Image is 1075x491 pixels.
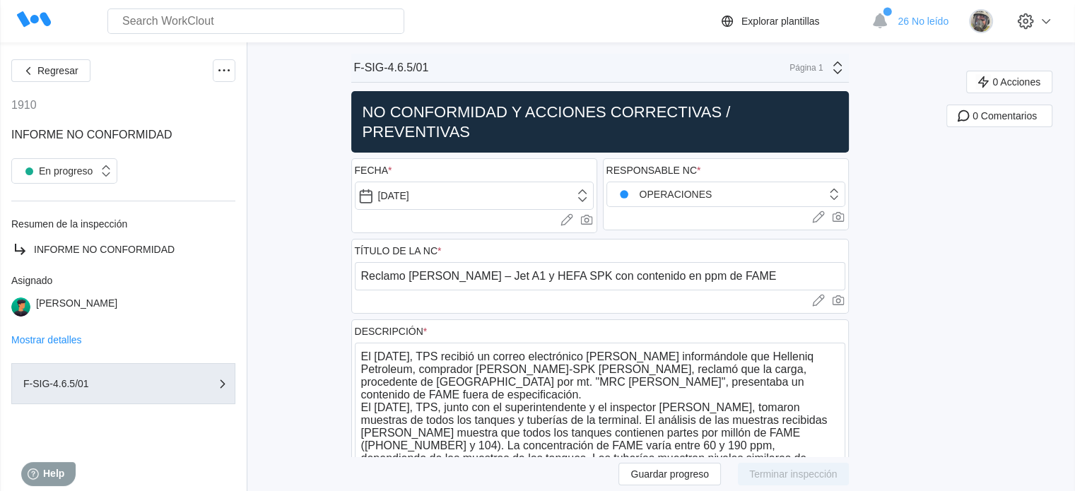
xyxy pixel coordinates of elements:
button: Terminar inspección [738,463,849,485]
div: 1910 [11,99,37,112]
div: Asignado [11,275,235,286]
div: F-SIG-4.6.5/01 [23,379,165,389]
button: 0 Acciones [966,71,1052,93]
span: 0 Acciones [992,77,1040,87]
span: INFORME NO CONFORMIDAD [11,129,172,141]
span: Regresar [37,66,78,76]
span: 0 Comentarios [973,111,1037,121]
button: Guardar progreso [618,463,721,485]
div: Página 1 [788,63,823,73]
button: Mostrar detalles [11,335,82,345]
span: Terminar inspección [749,469,838,479]
div: RESPONSABLE NC [606,165,701,176]
div: DESCRIPCIÓN [355,326,428,337]
textarea: El [DATE], TPS recibió un correo electrónico [PERSON_NAME] informándole que Helleniq Petroleum, c... [355,343,845,487]
button: Regresar [11,59,90,82]
span: 26 No leído [898,16,948,27]
div: F-SIG-4.6.5/01 [354,61,429,74]
div: TÍTULO DE LA NC [355,245,442,256]
a: INFORME NO CONFORMIDAD [11,241,235,258]
a: Explorar plantillas [719,13,865,30]
h2: NO CONFORMIDAD Y ACCIONES CORRECTIVAS / PREVENTIVAS [357,102,843,141]
span: Guardar progreso [630,469,709,479]
div: [PERSON_NAME] [36,297,117,317]
input: Type here... [355,262,845,290]
button: 0 Comentarios [946,105,1052,127]
img: user.png [11,297,30,317]
button: F-SIG-4.6.5/01 [11,363,235,404]
img: 2f847459-28ef-4a61-85e4-954d408df519.jpg [969,9,993,33]
div: Explorar plantillas [741,16,820,27]
input: Seleccionar fecha [355,182,594,210]
input: Search WorkClout [107,8,404,34]
span: INFORME NO CONFORMIDAD [34,244,175,255]
div: FECHA [355,165,392,176]
div: Resumen de la inspección [11,218,235,230]
div: En progreso [19,161,93,181]
div: OPERACIONES [614,184,712,204]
